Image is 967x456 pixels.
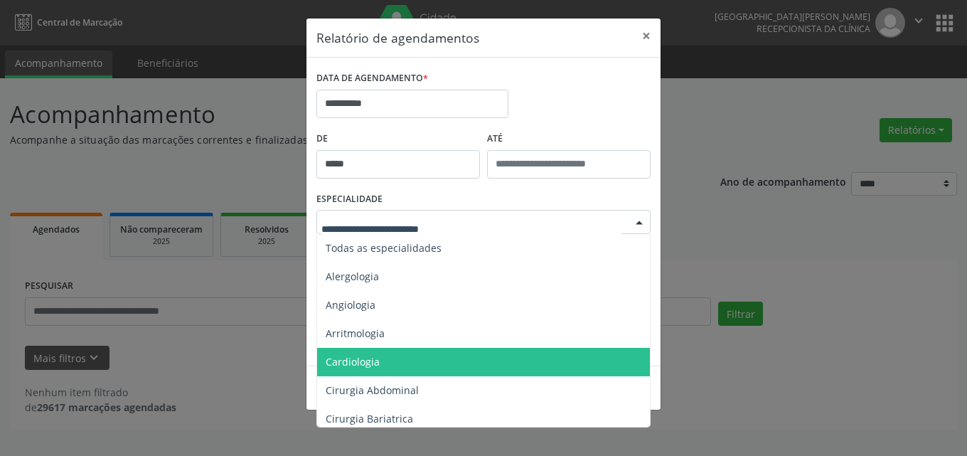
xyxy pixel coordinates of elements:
[316,128,480,150] label: De
[632,18,661,53] button: Close
[326,327,385,340] span: Arritmologia
[316,189,383,211] label: ESPECIALIDADE
[316,28,479,47] h5: Relatório de agendamentos
[326,298,375,312] span: Angiologia
[326,270,379,283] span: Alergologia
[326,355,380,368] span: Cardiologia
[326,241,442,255] span: Todas as especialidades
[487,128,651,150] label: ATÉ
[326,383,419,397] span: Cirurgia Abdominal
[326,412,413,425] span: Cirurgia Bariatrica
[316,68,428,90] label: DATA DE AGENDAMENTO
